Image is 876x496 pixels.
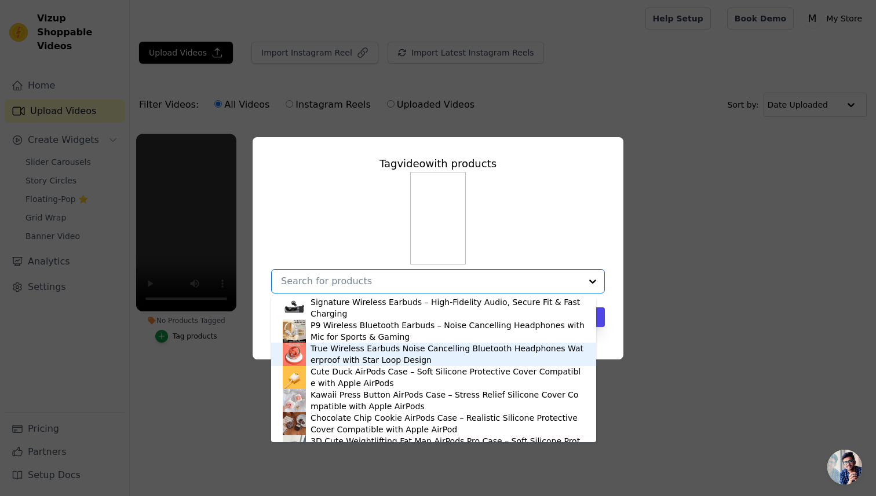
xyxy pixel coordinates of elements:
[311,435,585,458] div: 3D Cute Weightlifting Fat Man AirPods Pro Case – Soft Silicone Protective Cover Compatible with A...
[283,366,306,389] img: product thumbnail
[311,389,585,412] div: Kawaii Press Button AirPods Case – Stress Relief Silicone Cover Compatible with Apple AirPods
[311,343,585,366] div: True Wireless Earbuds Noise Cancelling Bluetooth Headphones Waterproof with Star Loop Design
[283,343,306,366] img: product thumbnail
[311,366,585,389] div: Cute Duck AirPods Case – Soft Silicone Protective Cover Compatible with Apple AirPods
[283,319,306,343] img: product thumbnail
[311,319,585,343] div: P9 Wireless Bluetooth Earbuds – Noise Cancelling Headphones with Mic for Sports & Gaming
[311,412,585,435] div: Chocolate Chip Cookie AirPods Case – Realistic Silicone Protective Cover Compatible with Apple Ai...
[283,435,306,458] img: product thumbnail
[281,275,581,286] input: Search for products
[311,296,585,319] div: Signature Wireless Earbuds – High-Fidelity Audio, Secure Fit & Fast Charging
[283,296,306,319] img: product thumbnail
[827,450,862,484] a: Open chat
[283,389,306,412] img: product thumbnail
[283,412,306,435] img: product thumbnail
[271,156,605,172] div: Tag video with products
